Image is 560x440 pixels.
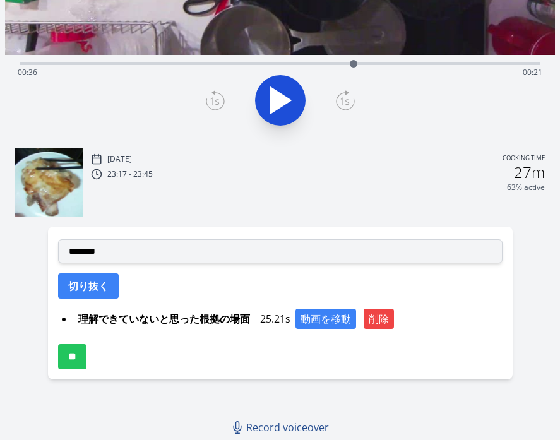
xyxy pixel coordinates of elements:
button: 削除 [364,309,394,329]
a: Record voiceover [226,415,337,440]
p: 23:17 - 23:45 [107,169,153,179]
p: 63% active [507,182,545,193]
span: Record voiceover [246,420,329,435]
p: Cooking time [503,153,545,165]
button: 動画を移動 [295,309,356,329]
span: 00:21 [523,67,542,78]
span: 00:36 [18,67,37,78]
div: 25.21s [73,309,503,329]
h2: 27m [514,165,545,180]
button: 切り抜く [58,273,119,299]
img: 250927141844_thumb.jpeg [15,148,83,217]
p: [DATE] [107,154,132,164]
span: 理解できていないと思った根拠の場面 [73,309,255,329]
